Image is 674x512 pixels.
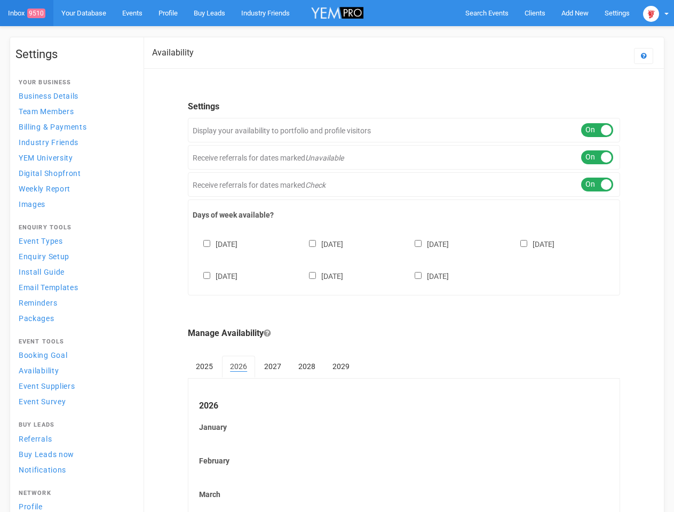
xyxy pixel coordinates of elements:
span: Clients [525,9,545,17]
span: Reminders [19,299,57,307]
h4: Enquiry Tools [19,225,130,231]
a: 2029 [324,356,358,377]
a: Buy Leads now [15,447,133,461]
h4: Event Tools [19,339,130,345]
a: Event Suppliers [15,379,133,393]
legend: Settings [188,101,620,113]
em: Unavailable [305,154,344,162]
a: Event Survey [15,394,133,409]
label: Days of week available? [193,210,615,220]
span: Weekly Report [19,185,70,193]
h4: Your Business [19,79,130,86]
span: 9510 [27,9,45,18]
a: Availability [15,363,133,378]
span: Notifications [19,466,66,474]
a: Packages [15,311,133,325]
img: open-uri20250107-2-1pbi2ie [643,6,659,22]
a: YEM University [15,150,133,165]
span: Enquiry Setup [19,252,69,261]
span: Event Suppliers [19,382,75,390]
label: March [199,489,609,500]
label: [DATE] [193,238,237,250]
input: [DATE] [203,240,210,247]
input: [DATE] [309,240,316,247]
span: Event Types [19,237,63,245]
label: [DATE] [193,270,237,282]
a: Team Members [15,104,133,118]
a: Digital Shopfront [15,166,133,180]
span: Billing & Payments [19,123,87,131]
a: Event Types [15,234,133,248]
a: Enquiry Setup [15,249,133,263]
legend: 2026 [199,400,609,412]
a: 2027 [256,356,289,377]
span: Event Survey [19,397,66,406]
span: Add New [561,9,589,17]
a: Billing & Payments [15,119,133,134]
label: [DATE] [298,238,343,250]
span: Search Events [465,9,509,17]
input: [DATE] [520,240,527,247]
h2: Availability [152,48,194,58]
div: Display your availability to portfolio and profile visitors [188,118,620,142]
div: Receive referrals for dates marked [188,145,620,170]
label: [DATE] [404,238,449,250]
span: Email Templates [19,283,78,292]
a: Install Guide [15,265,133,279]
div: Receive referrals for dates marked [188,172,620,197]
a: Notifications [15,462,133,477]
span: Install Guide [19,268,65,276]
legend: Manage Availability [188,327,620,340]
label: [DATE] [404,270,449,282]
a: Images [15,197,133,211]
a: Industry Friends [15,135,133,149]
em: Check [305,181,326,189]
a: Business Details [15,89,133,103]
label: January [199,422,609,433]
span: YEM University [19,154,73,162]
a: Referrals [15,431,133,446]
a: 2025 [188,356,221,377]
a: Weekly Report [15,181,133,196]
span: Business Details [19,92,78,100]
span: Images [19,200,45,209]
input: [DATE] [203,272,210,279]
input: [DATE] [415,240,422,247]
a: Booking Goal [15,348,133,362]
a: 2026 [222,356,255,378]
span: Availability [19,366,59,375]
a: Email Templates [15,280,133,294]
h1: Settings [15,48,133,61]
a: Reminders [15,295,133,310]
span: Digital Shopfront [19,169,81,178]
span: Booking Goal [19,351,67,359]
label: February [199,455,609,466]
h4: Network [19,490,130,497]
span: Packages [19,314,54,323]
h4: Buy Leads [19,422,130,428]
label: [DATE] [510,238,554,250]
a: 2028 [290,356,323,377]
input: [DATE] [415,272,422,279]
input: [DATE] [309,272,316,279]
label: [DATE] [298,270,343,282]
span: Team Members [19,107,74,116]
